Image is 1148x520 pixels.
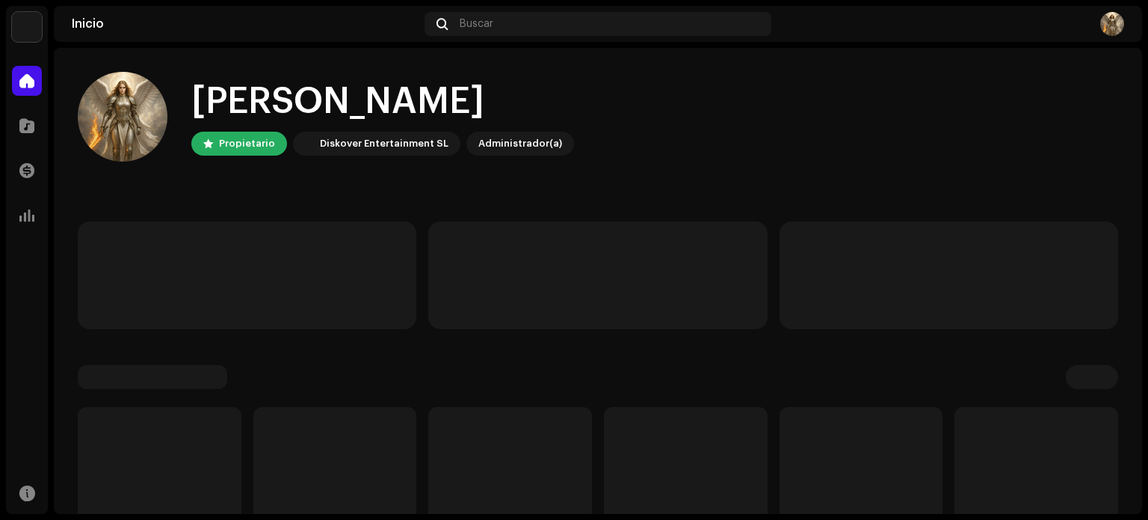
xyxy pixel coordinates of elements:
[296,135,314,153] img: 297a105e-aa6c-4183-9ff4-27133c00f2e2
[12,12,42,42] img: 297a105e-aa6c-4183-9ff4-27133c00f2e2
[78,72,167,162] img: 0b1410a1-c96d-4672-8a1c-dd4e0121b81f
[1100,12,1124,36] img: 0b1410a1-c96d-4672-8a1c-dd4e0121b81f
[460,18,493,30] span: Buscar
[72,18,419,30] div: Inicio
[219,135,275,153] div: Propietario
[320,135,448,153] div: Diskover Entertainment SL
[478,135,562,153] div: Administrador(a)
[191,78,574,126] div: [PERSON_NAME]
